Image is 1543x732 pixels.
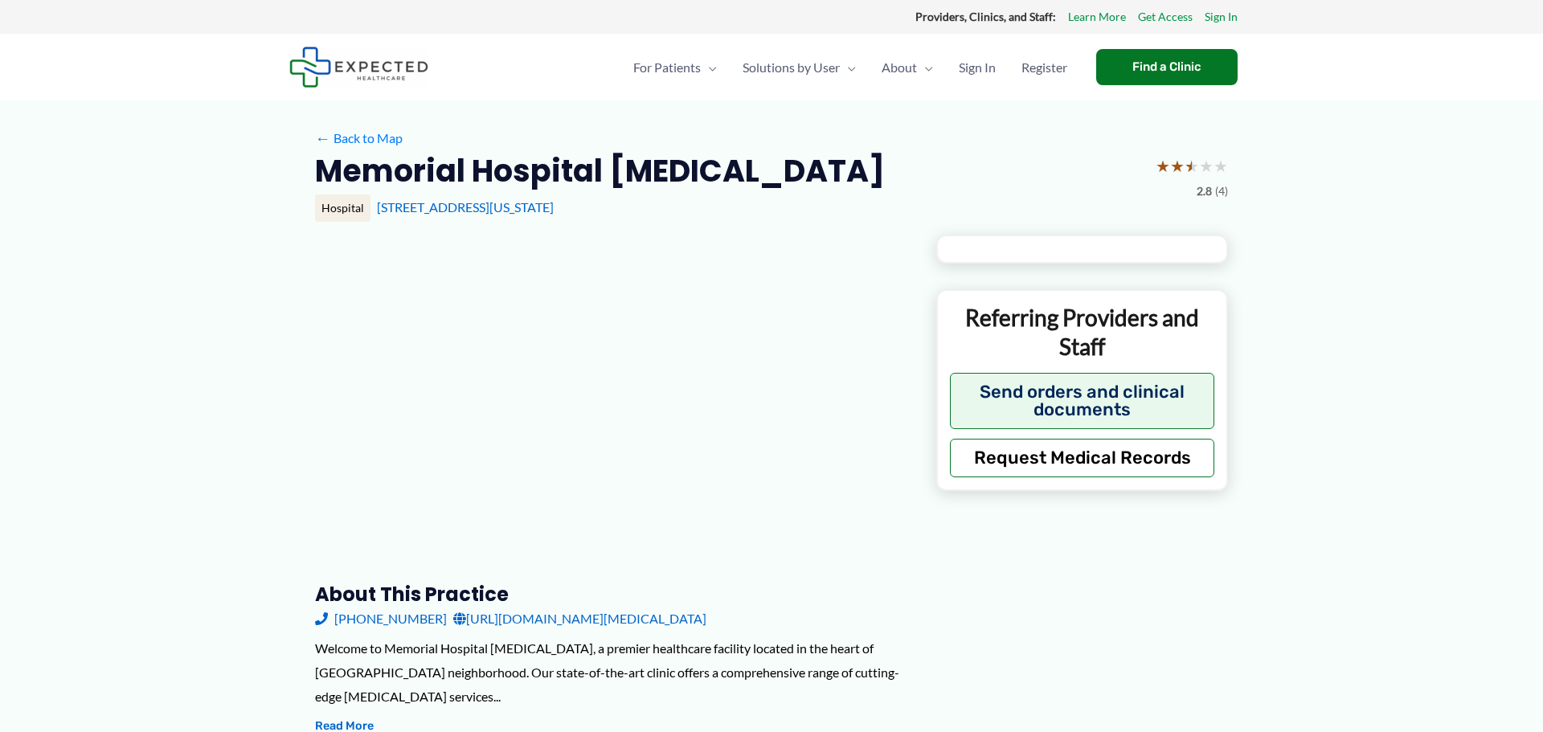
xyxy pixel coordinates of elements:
span: ★ [1199,151,1214,181]
span: ★ [1214,151,1228,181]
a: Sign In [946,39,1009,96]
a: [STREET_ADDRESS][US_STATE] [377,199,554,215]
a: Find a Clinic [1096,49,1238,85]
h3: About this practice [315,582,911,607]
a: Learn More [1068,6,1126,27]
span: Register [1021,39,1067,96]
span: (4) [1215,181,1228,202]
div: Hospital [315,194,370,222]
nav: Primary Site Navigation [620,39,1080,96]
span: 2.8 [1197,181,1212,202]
span: ← [315,130,330,145]
a: [PHONE_NUMBER] [315,607,447,631]
span: Menu Toggle [917,39,933,96]
a: ←Back to Map [315,126,403,150]
a: For PatientsMenu Toggle [620,39,730,96]
span: ★ [1185,151,1199,181]
span: ★ [1156,151,1170,181]
span: Sign In [959,39,996,96]
span: Solutions by User [743,39,840,96]
div: Welcome to Memorial Hospital [MEDICAL_DATA], a premier healthcare facility located in the heart o... [315,636,911,708]
img: Expected Healthcare Logo - side, dark font, small [289,47,428,88]
a: Register [1009,39,1080,96]
span: ★ [1170,151,1185,181]
p: Referring Providers and Staff [950,303,1214,362]
span: About [882,39,917,96]
strong: Providers, Clinics, and Staff: [915,10,1056,23]
a: Get Access [1138,6,1193,27]
span: For Patients [633,39,701,96]
button: Send orders and clinical documents [950,373,1214,429]
button: Request Medical Records [950,439,1214,477]
a: [URL][DOMAIN_NAME][MEDICAL_DATA] [453,607,706,631]
a: Solutions by UserMenu Toggle [730,39,869,96]
span: Menu Toggle [701,39,717,96]
span: Menu Toggle [840,39,856,96]
a: Sign In [1205,6,1238,27]
h2: Memorial Hospital [MEDICAL_DATA] [315,151,885,190]
a: AboutMenu Toggle [869,39,946,96]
